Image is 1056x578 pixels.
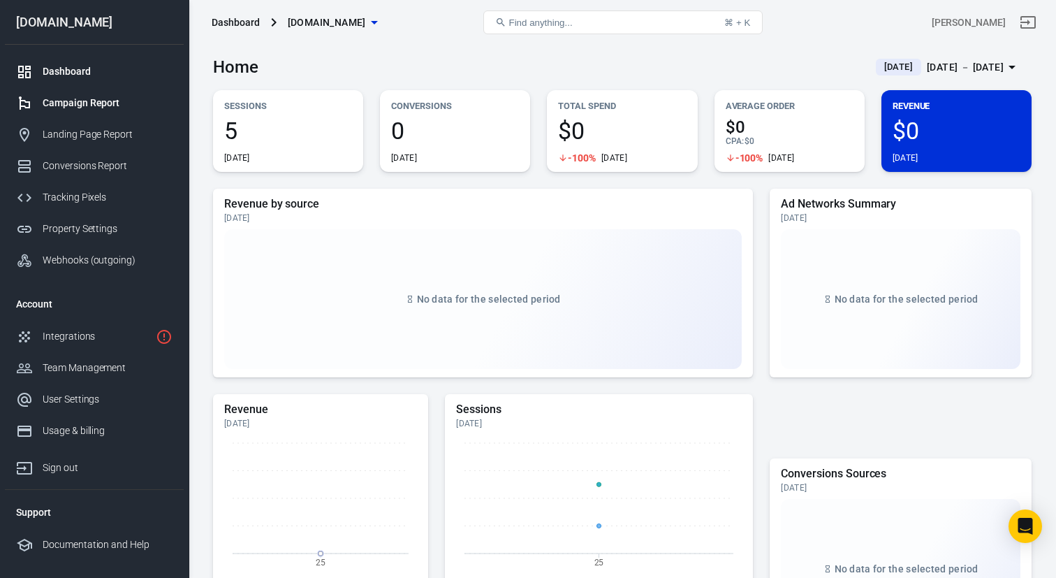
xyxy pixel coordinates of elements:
[224,152,250,164] div: [DATE]
[5,384,184,415] a: User Settings
[212,15,260,29] div: Dashboard
[288,14,366,31] span: vitorama.com
[43,222,173,236] div: Property Settings
[558,99,686,113] p: Total Spend
[781,212,1020,224] div: [DATE]
[43,159,173,173] div: Conversions Report
[43,537,173,552] div: Documentation and Help
[726,99,853,113] p: Average Order
[43,96,173,110] div: Campaign Report
[558,119,686,143] span: $0
[927,59,1004,76] div: [DATE] － [DATE]
[745,136,754,146] span: $0
[316,557,325,567] tspan: 25
[932,15,1006,30] div: Account id: jKzc0AbW
[5,16,184,29] div: [DOMAIN_NAME]
[5,415,184,447] a: Usage & billing
[781,197,1020,211] h5: Ad Networks Summary
[5,352,184,384] a: Team Management
[282,10,383,36] button: [DOMAIN_NAME]
[893,99,1020,113] p: Revenue
[735,153,763,163] span: -100%
[417,294,561,305] span: No data for the selected period
[213,57,258,77] h3: Home
[5,321,184,352] a: Integrations
[43,392,173,407] div: User Settings
[1009,510,1042,543] div: Open Intercom Messenger
[224,403,417,417] h5: Revenue
[456,418,742,429] div: [DATE]
[5,119,184,150] a: Landing Page Report
[5,287,184,321] li: Account
[43,424,173,438] div: Usage & billing
[781,482,1020,493] div: [DATE]
[43,64,173,79] div: Dashboard
[391,119,519,143] span: 0
[5,150,184,182] a: Conversions Report
[5,182,184,213] a: Tracking Pixels
[835,294,978,305] span: No data for the selected period
[5,87,184,119] a: Campaign Report
[768,152,794,164] div: [DATE]
[594,557,604,567] tspan: 25
[43,127,173,142] div: Landing Page Report
[5,56,184,87] a: Dashboard
[724,17,750,28] div: ⌘ + K
[391,152,417,164] div: [DATE]
[726,136,745,146] span: CPA :
[224,99,352,113] p: Sessions
[835,563,978,575] span: No data for the selected period
[781,467,1020,481] h5: Conversions Sources
[879,60,918,74] span: [DATE]
[893,119,1020,143] span: $0
[483,10,763,34] button: Find anything...⌘ + K
[224,212,742,224] div: [DATE]
[456,403,742,417] h5: Sessions
[156,328,173,345] svg: 1 networks not verified yet
[224,119,352,143] span: 5
[224,418,417,429] div: [DATE]
[224,197,742,211] h5: Revenue by source
[43,253,173,268] div: Webhooks (outgoing)
[391,99,519,113] p: Conversions
[43,361,173,375] div: Team Management
[1011,6,1045,39] a: Sign out
[5,245,184,276] a: Webhooks (outgoing)
[601,152,627,164] div: [DATE]
[43,190,173,205] div: Tracking Pixels
[5,213,184,245] a: Property Settings
[43,461,173,475] div: Sign out
[865,56,1032,79] button: [DATE][DATE] － [DATE]
[43,329,150,344] div: Integrations
[568,153,596,163] span: -100%
[5,496,184,529] li: Support
[726,119,853,136] span: $0
[5,447,184,484] a: Sign out
[509,17,573,28] span: Find anything...
[893,152,918,164] div: [DATE]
